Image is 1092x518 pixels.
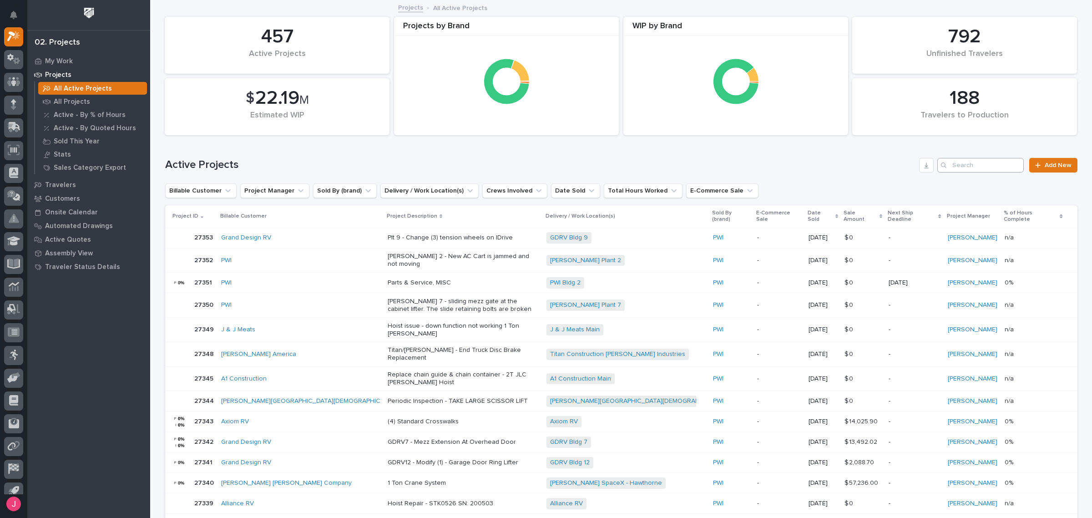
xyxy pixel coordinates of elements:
[194,396,216,405] p: 27344
[1005,457,1015,467] p: 0%
[889,234,940,242] p: -
[221,301,232,309] a: PWI
[809,500,837,508] p: [DATE]
[388,438,540,446] p: GDRV7 - Mezz Extension At Overhead Door
[1005,324,1016,334] p: n/a
[546,211,615,221] p: Delivery / Work Location(s)
[757,234,801,242] p: -
[45,249,93,258] p: Assembly View
[809,397,837,405] p: [DATE]
[35,108,150,121] a: Active - By % of Hours
[948,438,997,446] a: [PERSON_NAME]
[45,263,120,271] p: Traveler Status Details
[868,49,1062,68] div: Unfinished Travelers
[165,452,1077,473] tr: 2734127341 Grand Design RV GDRV12 - Modify (1) - Garage Door Ring LifterGDRV Bldg 12 PWI -[DATE]$...
[550,301,621,309] a: [PERSON_NAME] Plant 7
[221,326,255,334] a: J & J Meats
[948,479,997,487] a: [PERSON_NAME]
[194,277,214,287] p: 27351
[713,301,723,309] a: PWI
[45,71,71,79] p: Projects
[1005,416,1015,426] p: 0%
[387,211,437,221] p: Project Description
[868,25,1062,48] div: 792
[388,234,540,242] p: Plt 9 - Change (3) tension wheels on IDrive
[27,54,150,68] a: My Work
[757,301,801,309] p: -
[11,11,23,25] div: Notifications
[948,234,997,242] a: [PERSON_NAME]
[54,137,100,146] p: Sold This Year
[1005,437,1015,446] p: 0%
[713,279,723,287] a: PWI
[482,183,547,198] button: Crews Involved
[889,459,940,467] p: -
[844,300,855,309] p: $ 0
[4,5,23,25] button: Notifications
[604,183,682,198] button: Total Hours Worked
[165,183,237,198] button: Billable Customer
[550,350,685,358] a: Titan Construction [PERSON_NAME] Industries
[686,183,758,198] button: E-Commerce Sale
[844,416,880,426] p: $ 14,025.90
[844,457,876,467] p: $ 2,088.70
[221,500,254,508] a: Alliance RV
[194,349,216,358] p: 27348
[380,183,479,198] button: Delivery / Work Location(s)
[388,279,540,287] p: Parts & Service, MISC
[809,418,837,426] p: [DATE]
[221,459,271,467] a: Grand Design RV
[165,318,1077,342] tr: 2734927349 J & J Meats Hoist issue - down function not working 1 Ton [PERSON_NAME]J & J Meats Mai...
[947,211,990,221] p: Project Manager
[713,326,723,334] a: PWI
[45,181,76,189] p: Travelers
[221,257,232,264] a: PWI
[194,232,215,242] p: 27353
[388,322,540,338] p: Hoist issue - down function not working 1 Ton [PERSON_NAME]
[713,257,723,264] a: PWI
[246,90,254,107] span: $
[35,95,150,108] a: All Projects
[1005,477,1015,487] p: 0%
[194,300,215,309] p: 27350
[889,438,940,446] p: -
[948,279,997,287] a: [PERSON_NAME]
[844,477,880,487] p: $ 57,236.00
[889,375,940,383] p: -
[889,479,940,487] p: -
[550,479,662,487] a: [PERSON_NAME] SpaceX - Hawthorne
[165,248,1077,273] tr: 2735227352 PWI [PERSON_NAME] 2 - New AC Cart is jammed and not moving[PERSON_NAME] Plant 2 PWI -[...
[948,500,997,508] a: [PERSON_NAME]
[1005,349,1016,358] p: n/a
[35,135,150,147] a: Sold This Year
[551,183,600,198] button: Date Sold
[713,375,723,383] a: PWI
[35,161,150,174] a: Sales Category Export
[45,195,80,203] p: Customers
[165,493,1077,514] tr: 2733927339 Alliance RV Hoist Repair - STK0526 SN: 200503Alliance RV PWI -[DATE]$ 0$ 0 -[PERSON_NA...
[54,111,126,119] p: Active - By % of Hours
[868,87,1062,110] div: 188
[809,234,837,242] p: [DATE]
[1005,498,1016,508] p: n/a
[948,397,997,405] a: [PERSON_NAME]
[45,236,91,244] p: Active Quotes
[809,375,837,383] p: [DATE]
[313,183,377,198] button: Sold By (brand)
[165,342,1077,366] tr: 2734827348 [PERSON_NAME] America Titan/[PERSON_NAME] - End Truck Disc Brake ReplacementTitan Cons...
[299,94,309,106] span: M
[757,418,801,426] p: -
[809,438,837,446] p: [DATE]
[948,375,997,383] a: [PERSON_NAME]
[889,397,940,405] p: -
[809,301,837,309] p: [DATE]
[165,432,1077,452] tr: 2734227342 Grand Design RV GDRV7 - Mezz Extension At Overhead DoorGDRV Bldg 7 PWI -[DATE]$ 13,492...
[844,208,877,225] p: Sale Amount
[1045,162,1072,168] span: Add New
[809,459,837,467] p: [DATE]
[27,219,150,233] a: Automated Drawings
[54,164,126,172] p: Sales Category Export
[1005,396,1016,405] p: n/a
[889,279,940,287] p: [DATE]
[27,260,150,274] a: Traveler Status Details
